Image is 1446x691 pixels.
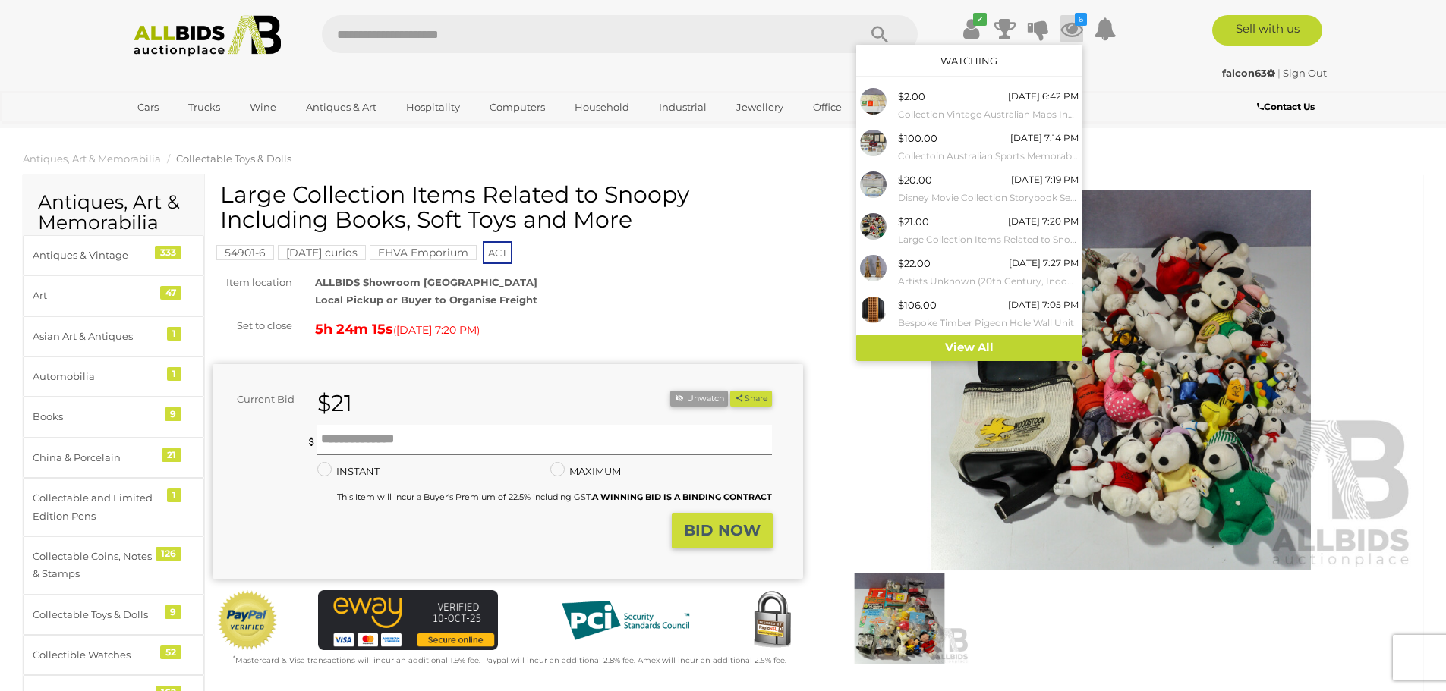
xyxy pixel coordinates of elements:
a: Asian Art & Antiques 1 [23,316,204,356]
b: Contact Us [1257,101,1315,112]
mark: EHVA Emporium [370,245,477,260]
h2: Antiques, Art & Memorabilia [38,192,189,234]
a: Art 47 [23,275,204,316]
button: Share [730,391,772,407]
a: 54901-6 [216,247,274,259]
a: ✔ [960,15,983,42]
img: eWAY Payment Gateway [318,590,498,650]
small: Large Collection Items Related to Snoopy Including Books, Soft Toys and More [898,231,1079,248]
button: Search [842,15,918,53]
strong: falcon63 [1222,67,1275,79]
i: 6 [1075,13,1087,26]
div: Collectable Toys & Dolls [33,606,158,623]
strong: ALLBIDS Showroom [GEOGRAPHIC_DATA] [315,276,537,288]
div: Collectable and Limited Edition Pens [33,489,158,525]
strong: 5h 24m 15s [315,321,393,338]
a: Sell with us [1212,15,1322,46]
a: Office [803,95,852,120]
button: BID NOW [672,513,773,548]
div: Books [33,408,158,426]
div: Antiques & Vintage [33,247,158,264]
a: Collectible Watches 52 [23,635,204,675]
div: 52 [160,645,181,659]
strong: Local Pickup or Buyer to Organise Freight [315,294,537,306]
span: ( ) [393,324,480,336]
a: Collectable Coins, Notes & Stamps 126 [23,536,204,595]
div: [DATE] 7:14 PM [1010,130,1079,146]
label: MAXIMUM [550,463,621,480]
a: Antiques & Art [296,95,386,120]
a: Contact Us [1257,99,1318,115]
span: $21.00 [898,215,929,228]
a: $106.00 [DATE] 7:05 PM Bespoke Timber Pigeon Hole Wall Unit [856,293,1082,335]
a: Computers [480,95,555,120]
div: Collectible Watches [33,646,158,664]
a: 6 [1060,15,1083,42]
button: Unwatch [670,391,728,407]
img: 54733-2a.jpg [860,297,887,323]
div: [DATE] 7:20 PM [1008,213,1079,230]
a: $20.00 [DATE] 7:19 PM Disney Movie Collection Storybook Set, Ten Volumes in Slip Case Sealed in P... [856,168,1082,209]
div: 1 [167,327,181,341]
small: Collection Vintage Australian Maps Including BP NSW Booklet and More [898,106,1079,123]
img: 54901-1a.jpg [860,130,887,156]
img: Large Collection Items Related to Snoopy Including Books, Soft Toys and More [830,573,969,664]
img: 54901-2a.jpg [860,171,887,198]
label: INSTANT [317,463,380,480]
img: 54901-6a.jpg [860,213,887,240]
div: 1 [167,367,181,381]
div: Asian Art & Antiques [33,328,158,345]
a: China & Porcelain 21 [23,438,204,478]
div: 47 [160,286,181,300]
a: [DATE] curios [278,247,366,259]
a: $2.00 [DATE] 6:42 PM Collection Vintage Australian Maps Including BP NSW Booklet and More [856,84,1082,126]
a: Hospitality [396,95,470,120]
mark: [DATE] curios [278,245,366,260]
span: ACT [483,241,512,264]
a: Sign Out [1283,67,1327,79]
small: Artists Unknown (20th Century, Indonesian), Wayang Golek Puppets I & II, Pair of Wonderful Vintag... [898,273,1079,290]
strong: BID NOW [684,521,761,539]
span: $100.00 [898,132,937,144]
span: [DATE] 7:20 PM [396,323,477,337]
small: Bespoke Timber Pigeon Hole Wall Unit [898,315,1079,331]
a: View All [856,335,1082,361]
div: [DATE] 7:05 PM [1008,297,1079,313]
span: $20.00 [898,174,932,186]
mark: 54901-6 [216,245,274,260]
b: A WINNING BID IS A BINDING CONTRACT [592,492,772,502]
img: Secured by Rapid SSL [742,590,802,651]
span: $106.00 [898,299,937,311]
img: PCI DSS compliant [550,590,701,651]
small: Disney Movie Collection Storybook Set, Ten Volumes in Slip Case Sealed in Plastic, Along with [PE... [898,190,1079,206]
div: Set to close [201,317,304,335]
a: Household [565,95,639,120]
img: 54901-3a.jpg [860,88,887,115]
img: Official PayPal Seal [216,590,279,651]
h1: Large Collection Items Related to Snoopy Including Books, Soft Toys and More [220,182,799,232]
a: falcon63 [1222,67,1277,79]
div: Item location [201,274,304,291]
div: 126 [156,547,181,561]
div: 9 [165,407,181,421]
div: Current Bid [213,391,306,408]
div: [DATE] 7:27 PM [1009,255,1079,272]
span: $2.00 [898,90,925,102]
div: 21 [162,448,181,462]
a: Cars [128,95,169,120]
div: 333 [155,246,181,259]
div: Collectable Coins, Notes & Stamps [33,548,158,583]
a: Wine [240,95,286,120]
a: Automobilia 1 [23,356,204,397]
small: This Item will incur a Buyer's Premium of 22.5% including GST. [337,492,772,502]
a: Collectable Toys & Dolls [176,152,291,165]
a: EHVA Emporium [370,247,477,259]
span: $22.00 [898,257,931,269]
img: Large Collection Items Related to Snoopy Including Books, Soft Toys and More [826,190,1416,570]
span: | [1277,67,1281,79]
a: Antiques, Art & Memorabilia [23,152,161,165]
a: $21.00 [DATE] 7:20 PM Large Collection Items Related to Snoopy Including Books, Soft Toys and More [856,209,1082,251]
a: Industrial [649,95,717,120]
img: Allbids.com.au [125,15,290,57]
